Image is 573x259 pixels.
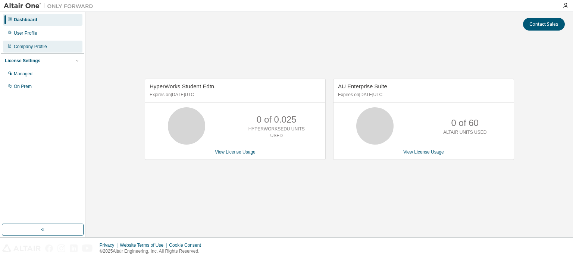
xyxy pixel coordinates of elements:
p: © 2025 Altair Engineering, Inc. All Rights Reserved. [100,248,206,255]
img: linkedin.svg [70,244,78,252]
div: License Settings [5,58,40,64]
div: Privacy [100,242,120,248]
p: 0 of 0.025 [257,113,297,126]
img: youtube.svg [82,244,93,252]
img: facebook.svg [45,244,53,252]
p: Expires on [DATE] UTC [150,92,319,98]
a: View License Usage [215,149,256,155]
img: instagram.svg [57,244,65,252]
div: User Profile [14,30,37,36]
span: AU Enterprise Suite [338,83,387,89]
button: Contact Sales [523,18,565,31]
div: Managed [14,71,32,77]
div: Website Terms of Use [120,242,169,248]
a: View License Usage [403,149,444,155]
div: Cookie Consent [169,242,205,248]
img: Altair One [4,2,97,10]
p: Expires on [DATE] UTC [338,92,507,98]
span: HyperWorks Student Edtn. [150,83,216,89]
img: altair_logo.svg [2,244,41,252]
p: ALTAIR UNITS USED [443,129,486,136]
div: Company Profile [14,44,47,50]
div: On Prem [14,83,32,89]
p: HYPERWORKSEDU UNITS USED [247,126,306,139]
div: Dashboard [14,17,37,23]
p: 0 of 60 [451,117,479,129]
